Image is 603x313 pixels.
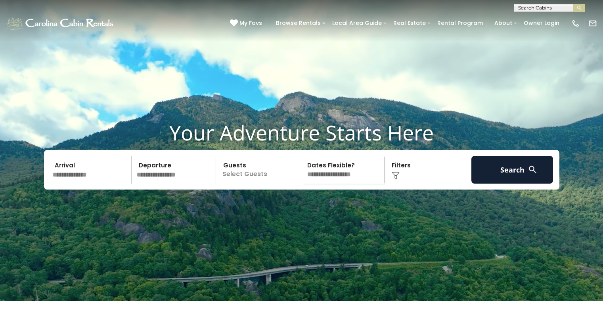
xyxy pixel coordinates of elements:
[272,17,325,29] a: Browse Rentals
[520,17,563,29] a: Owner Login
[528,165,538,175] img: search-regular-white.png
[328,17,386,29] a: Local Area Guide
[433,17,487,29] a: Rental Program
[490,17,516,29] a: About
[239,19,262,27] span: My Favs
[471,156,553,184] button: Search
[218,156,300,184] p: Select Guests
[6,15,116,31] img: White-1-1-2.png
[392,172,400,180] img: filter--v1.png
[6,120,597,145] h1: Your Adventure Starts Here
[588,19,597,28] img: mail-regular-white.png
[571,19,580,28] img: phone-regular-white.png
[230,19,264,28] a: My Favs
[389,17,430,29] a: Real Estate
